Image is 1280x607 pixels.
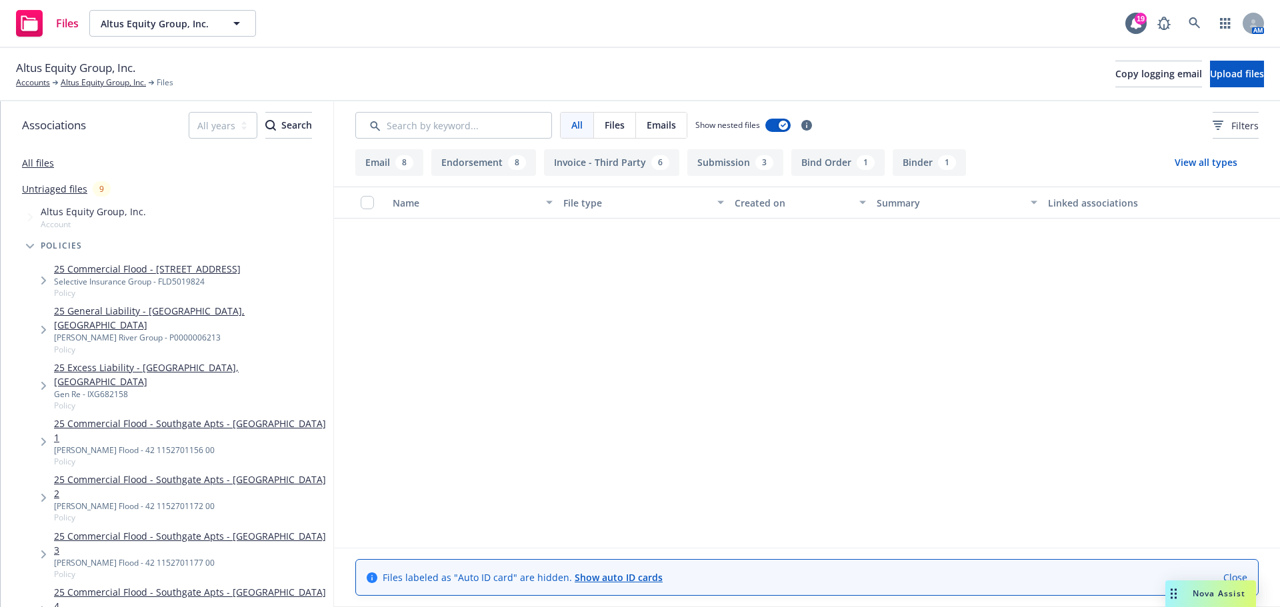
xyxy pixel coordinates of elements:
span: Files [157,77,173,89]
div: Search [265,113,312,138]
button: Created on [729,187,872,219]
span: Nova Assist [1193,588,1245,599]
a: 25 Commercial Flood - Southgate Apts - [GEOGRAPHIC_DATA] 3 [54,529,328,557]
button: Nova Assist [1165,580,1256,607]
button: Altus Equity Group, Inc. [89,10,256,37]
button: Upload files [1210,61,1264,87]
span: Policy [54,287,241,299]
div: File type [563,196,709,210]
span: Files labeled as "Auto ID card" are hidden. [383,570,663,584]
input: Select all [361,196,374,209]
div: 6 [651,155,669,170]
div: Drag to move [1165,580,1182,607]
div: 1 [857,155,875,170]
a: Close [1223,570,1247,584]
button: Endorsement [431,149,536,176]
button: Filters [1213,112,1259,139]
div: [PERSON_NAME] Flood - 42 1152701177 00 [54,557,328,568]
button: File type [558,187,729,219]
div: [PERSON_NAME] Flood - 42 1152701172 00 [54,500,328,512]
button: Bind Order [791,149,885,176]
span: Policies [41,242,83,250]
button: View all types [1153,149,1259,176]
button: Binder [893,149,966,176]
a: All files [22,157,54,169]
span: Files [605,118,625,132]
span: Altus Equity Group, Inc. [101,17,216,31]
div: Linked associations [1048,196,1208,210]
span: Policy [54,512,328,523]
button: Linked associations [1043,187,1213,219]
span: Files [56,18,79,29]
div: Selective Insurance Group - FLD5019824 [54,276,241,287]
span: Policy [54,456,328,467]
a: Show auto ID cards [575,571,663,584]
span: Policy [54,400,328,411]
span: Filters [1213,119,1259,133]
a: 25 Commercial Flood - Southgate Apts - [GEOGRAPHIC_DATA] 1 [54,416,328,444]
span: Associations [22,117,86,134]
span: Filters [1231,119,1259,133]
div: Summary [877,196,1022,210]
div: Name [393,196,538,210]
button: Summary [871,187,1042,219]
div: [PERSON_NAME] Flood - 42 1152701156 00 [54,444,328,456]
input: Search by keyword... [355,112,552,139]
button: Invoice - Third Party [544,149,679,176]
div: 19 [1135,13,1147,25]
a: 25 Commercial Flood - Southgate Apts - [GEOGRAPHIC_DATA] 2 [54,472,328,500]
span: Altus Equity Group, Inc. [41,205,146,219]
button: Name [387,187,558,219]
span: Policy [54,568,328,580]
a: Untriaged files [22,182,87,196]
a: Switch app [1212,10,1239,37]
div: 9 [93,181,111,197]
button: Copy logging email [1115,61,1202,87]
span: Policy [54,344,328,355]
span: Emails [647,118,676,132]
span: Show nested files [695,119,760,131]
div: 1 [938,155,956,170]
span: Altus Equity Group, Inc. [16,59,135,77]
a: Files [11,5,84,42]
a: 25 Commercial Flood - [STREET_ADDRESS] [54,262,241,276]
a: Accounts [16,77,50,89]
span: Copy logging email [1115,67,1202,80]
div: Gen Re - IXG682158 [54,388,328,400]
span: Account [41,219,146,230]
a: Search [1181,10,1208,37]
a: Report a Bug [1151,10,1177,37]
button: Submission [687,149,783,176]
div: 3 [755,155,773,170]
button: SearchSearch [265,112,312,139]
span: All [571,118,583,132]
div: [PERSON_NAME] River Group - P0000006213 [54,332,328,343]
a: 25 General Liability - [GEOGRAPHIC_DATA], [GEOGRAPHIC_DATA] [54,304,328,332]
svg: Search [265,120,276,131]
div: Created on [735,196,852,210]
div: 8 [508,155,526,170]
button: Email [355,149,423,176]
span: Upload files [1210,67,1264,80]
a: 25 Excess Liability - [GEOGRAPHIC_DATA], [GEOGRAPHIC_DATA] [54,360,328,388]
div: 8 [395,155,413,170]
a: Altus Equity Group, Inc. [61,77,146,89]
